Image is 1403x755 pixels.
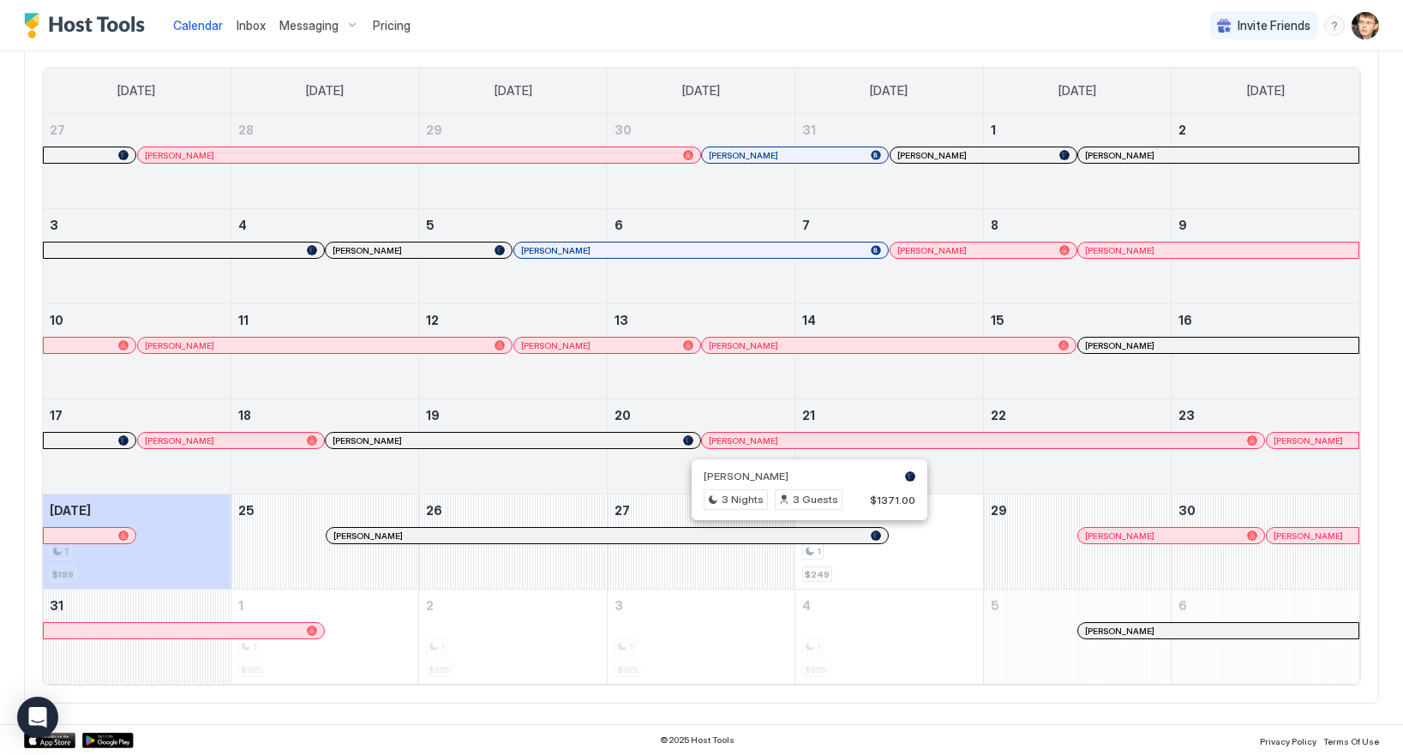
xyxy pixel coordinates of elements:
span: 8 [991,218,998,232]
td: September 3, 2025 [607,590,794,685]
td: August 28, 2025 [795,494,983,590]
span: [PERSON_NAME] [897,245,967,256]
span: [DATE] [1058,83,1096,99]
td: August 19, 2025 [419,399,607,494]
span: $1371.00 [870,494,915,506]
span: $199 [52,569,74,580]
span: 26 [426,503,442,518]
span: 14 [802,313,816,327]
a: July 27, 2025 [43,114,231,146]
div: [PERSON_NAME] [145,150,693,161]
td: August 30, 2025 [1172,494,1359,590]
td: August 27, 2025 [607,494,794,590]
a: September 3, 2025 [608,590,794,621]
td: August 26, 2025 [419,494,607,590]
span: 28 [238,123,254,137]
td: August 2, 2025 [1172,114,1359,209]
a: August 1, 2025 [984,114,1171,146]
a: August 17, 2025 [43,399,231,431]
span: [DATE] [495,83,532,99]
a: September 2, 2025 [419,590,606,621]
span: [PERSON_NAME] [1085,626,1154,637]
a: July 28, 2025 [231,114,418,146]
span: 5 [991,598,999,613]
span: © 2025 Host Tools [660,734,734,746]
a: August 9, 2025 [1172,209,1359,241]
div: menu [1324,15,1345,36]
div: Open Intercom Messenger [17,697,58,738]
span: 9 [1178,218,1187,232]
a: September 5, 2025 [984,590,1171,621]
span: 13 [615,313,628,327]
span: [DATE] [306,83,344,99]
div: [PERSON_NAME] [333,530,882,542]
span: [PERSON_NAME] [709,435,778,446]
div: [PERSON_NAME] [709,340,1069,351]
span: 3 [50,218,58,232]
a: Privacy Policy [1260,731,1316,749]
div: [PERSON_NAME] [1085,530,1257,542]
span: 27 [50,123,65,137]
a: August 12, 2025 [419,304,606,336]
td: August 21, 2025 [795,399,983,494]
td: July 31, 2025 [795,114,983,209]
a: September 1, 2025 [231,590,418,621]
td: July 27, 2025 [43,114,231,209]
div: [PERSON_NAME] [145,435,317,446]
a: Google Play Store [82,733,134,748]
span: 30 [615,123,632,137]
td: September 6, 2025 [1172,590,1359,685]
span: 30 [1178,503,1196,518]
span: 31 [802,123,816,137]
span: [PERSON_NAME] [1085,245,1154,256]
a: Sunday [100,68,172,114]
span: [PERSON_NAME] [709,340,778,351]
a: September 6, 2025 [1172,590,1359,621]
span: 5 [426,218,435,232]
td: August 8, 2025 [983,209,1171,304]
span: 2 [1178,123,1186,137]
div: [PERSON_NAME] [1274,530,1352,542]
span: Inbox [237,18,266,33]
a: Thursday [853,68,925,114]
span: [DATE] [682,83,720,99]
a: August 5, 2025 [419,209,606,241]
div: [PERSON_NAME] [709,150,881,161]
a: Saturday [1230,68,1302,114]
span: [PERSON_NAME] [1085,150,1154,161]
span: 21 [802,408,815,422]
a: July 30, 2025 [608,114,794,146]
a: August 29, 2025 [984,494,1171,526]
span: 29 [426,123,442,137]
a: August 7, 2025 [795,209,982,241]
a: August 25, 2025 [231,494,418,526]
span: Pricing [373,18,411,33]
td: August 15, 2025 [983,304,1171,399]
a: August 30, 2025 [1172,494,1359,526]
div: [PERSON_NAME] [521,245,881,256]
span: [PERSON_NAME] [333,435,402,446]
a: August 11, 2025 [231,304,418,336]
span: 11 [238,313,249,327]
a: August 21, 2025 [795,399,982,431]
div: [PERSON_NAME] [1085,150,1352,161]
a: August 28, 2025 [795,494,982,526]
a: July 29, 2025 [419,114,606,146]
td: August 6, 2025 [607,209,794,304]
td: August 16, 2025 [1172,304,1359,399]
span: Terms Of Use [1323,736,1379,746]
td: September 2, 2025 [419,590,607,685]
span: 3 Guests [793,492,838,507]
a: App Store [24,733,75,748]
span: 17 [50,408,63,422]
a: September 4, 2025 [795,590,982,621]
a: August 14, 2025 [795,304,982,336]
a: August 27, 2025 [608,494,794,526]
div: [PERSON_NAME] [1274,435,1352,446]
div: [PERSON_NAME] [709,435,1257,446]
span: 6 [615,218,623,232]
div: [PERSON_NAME] [1085,340,1352,351]
td: August 25, 2025 [231,494,418,590]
